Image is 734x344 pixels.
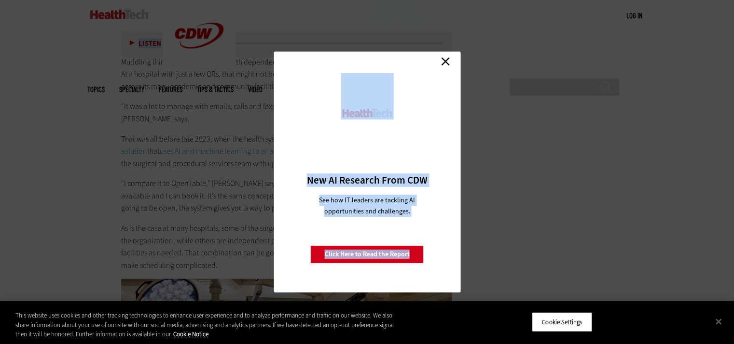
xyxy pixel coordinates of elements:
[291,173,443,187] h3: New AI Research From CDW
[307,195,427,217] p: See how IT leaders are tackling AI opportunities and challenges.
[311,245,424,264] a: Click Here to Read the Report
[438,54,453,68] a: Close
[15,311,404,339] div: This website uses cookies and other tracking technologies to enhance user experience and to analy...
[708,311,729,332] button: Close
[173,330,208,338] a: More information about your privacy
[341,108,393,118] img: HealthTech_0.png
[532,312,592,332] button: Cookie Settings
